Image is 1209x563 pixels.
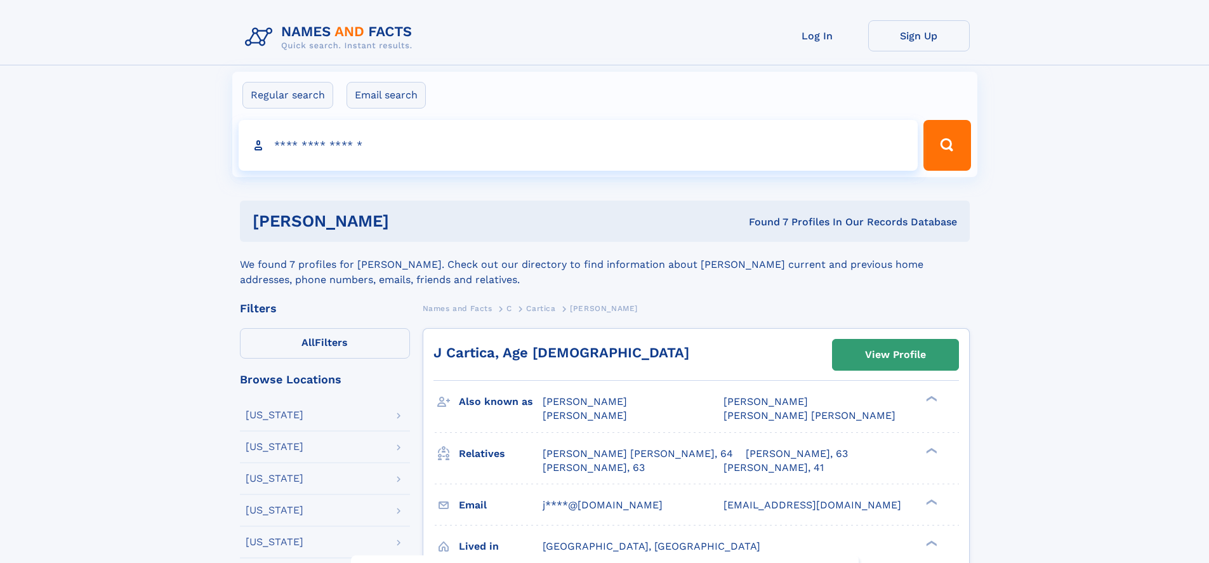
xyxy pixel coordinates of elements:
span: [GEOGRAPHIC_DATA], [GEOGRAPHIC_DATA] [543,540,760,552]
div: ❯ [923,446,938,454]
div: [US_STATE] [246,474,303,484]
label: Regular search [242,82,333,109]
a: J Cartica, Age [DEMOGRAPHIC_DATA] [433,345,689,361]
div: [US_STATE] [246,505,303,515]
span: [PERSON_NAME] [570,304,638,313]
span: [PERSON_NAME] [543,409,627,421]
a: [PERSON_NAME], 63 [746,447,848,461]
input: search input [239,120,918,171]
a: Log In [767,20,868,51]
span: [EMAIL_ADDRESS][DOMAIN_NAME] [723,499,901,511]
div: [US_STATE] [246,537,303,547]
a: [PERSON_NAME] [PERSON_NAME], 64 [543,447,733,461]
span: [PERSON_NAME] [543,395,627,407]
div: View Profile [865,340,926,369]
h3: Lived in [459,536,543,557]
div: [US_STATE] [246,442,303,452]
span: [PERSON_NAME] [723,395,808,407]
h3: Relatives [459,443,543,465]
div: Filters [240,303,410,314]
a: Sign Up [868,20,970,51]
h1: [PERSON_NAME] [253,213,569,229]
label: Filters [240,328,410,359]
a: View Profile [833,340,958,370]
a: Names and Facts [423,300,492,316]
a: [PERSON_NAME], 63 [543,461,645,475]
div: [US_STATE] [246,410,303,420]
button: Search Button [923,120,970,171]
h3: Also known as [459,391,543,413]
span: [PERSON_NAME] [PERSON_NAME] [723,409,895,421]
span: C [506,304,512,313]
div: ❯ [923,498,938,506]
div: Browse Locations [240,374,410,385]
div: ❯ [923,539,938,547]
img: Logo Names and Facts [240,20,423,55]
label: Email search [347,82,426,109]
a: [PERSON_NAME], 41 [723,461,824,475]
div: ❯ [923,395,938,403]
div: We found 7 profiles for [PERSON_NAME]. Check out our directory to find information about [PERSON_... [240,242,970,288]
span: Cartica [526,304,555,313]
span: All [301,336,315,348]
a: Cartica [526,300,555,316]
h3: Email [459,494,543,516]
a: C [506,300,512,316]
div: Found 7 Profiles In Our Records Database [569,215,957,229]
